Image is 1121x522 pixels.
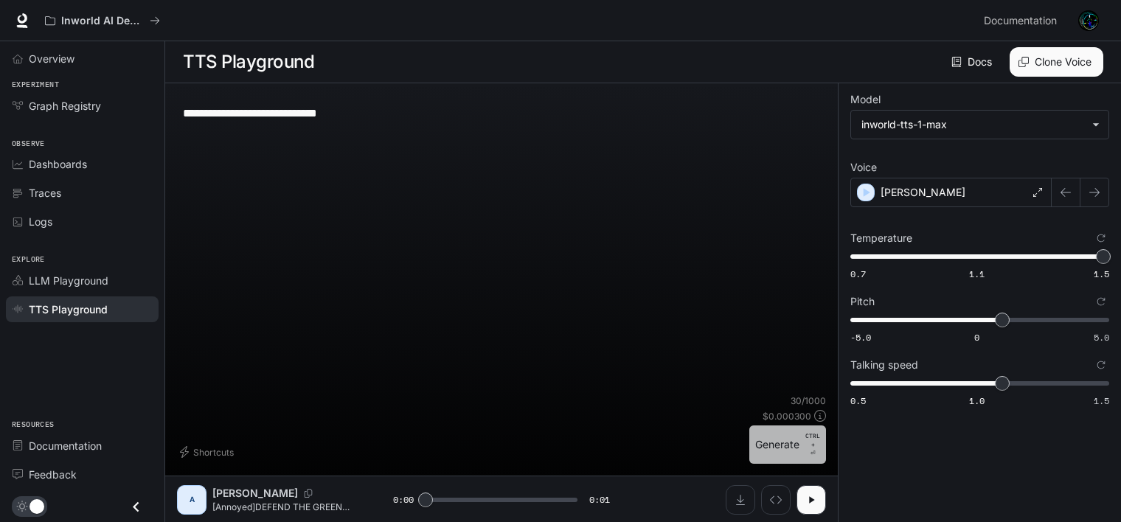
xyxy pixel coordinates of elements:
[212,486,298,501] p: [PERSON_NAME]
[978,6,1068,35] a: Documentation
[6,46,159,72] a: Overview
[1093,230,1109,246] button: Reset to default
[180,488,204,512] div: A
[38,6,167,35] button: All workspaces
[119,492,153,522] button: Close drawer
[212,501,358,513] p: [Annoyed]DEFEND THE GREEN ZONE
[881,185,965,200] p: [PERSON_NAME]
[6,462,159,487] a: Feedback
[6,151,159,177] a: Dashboards
[29,98,101,114] span: Graph Registry
[749,425,826,464] button: GenerateCTRL +⏎
[805,431,820,449] p: CTRL +
[850,233,912,243] p: Temperature
[393,493,414,507] span: 0:00
[969,268,985,280] span: 1.1
[61,15,144,27] p: Inworld AI Demos
[763,410,811,422] p: $ 0.000300
[6,433,159,459] a: Documentation
[29,467,77,482] span: Feedback
[1093,293,1109,310] button: Reset to default
[1078,10,1099,31] img: User avatar
[6,180,159,206] a: Traces
[29,438,102,453] span: Documentation
[791,394,826,407] p: 30 / 1000
[974,331,979,344] span: 0
[850,331,871,344] span: -5.0
[761,485,791,515] button: Inspect
[850,394,866,407] span: 0.5
[969,394,985,407] span: 1.0
[948,47,998,77] a: Docs
[29,498,44,514] span: Dark mode toggle
[29,51,74,66] span: Overview
[29,302,108,317] span: TTS Playground
[1010,47,1103,77] button: Clone Voice
[1094,268,1109,280] span: 1.5
[6,268,159,293] a: LLM Playground
[1094,331,1109,344] span: 5.0
[850,94,881,105] p: Model
[589,493,610,507] span: 0:01
[861,117,1085,132] div: inworld-tts-1-max
[183,47,314,77] h1: TTS Playground
[850,268,866,280] span: 0.7
[298,489,319,498] button: Copy Voice ID
[850,162,877,173] p: Voice
[1074,6,1103,35] button: User avatar
[177,440,240,464] button: Shortcuts
[726,485,755,515] button: Download audio
[29,185,61,201] span: Traces
[805,431,820,458] p: ⏎
[29,214,52,229] span: Logs
[984,12,1057,30] span: Documentation
[851,111,1108,139] div: inworld-tts-1-max
[1094,394,1109,407] span: 1.5
[6,296,159,322] a: TTS Playground
[850,296,875,307] p: Pitch
[29,273,108,288] span: LLM Playground
[6,209,159,234] a: Logs
[1093,357,1109,373] button: Reset to default
[29,156,87,172] span: Dashboards
[6,93,159,119] a: Graph Registry
[850,360,918,370] p: Talking speed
